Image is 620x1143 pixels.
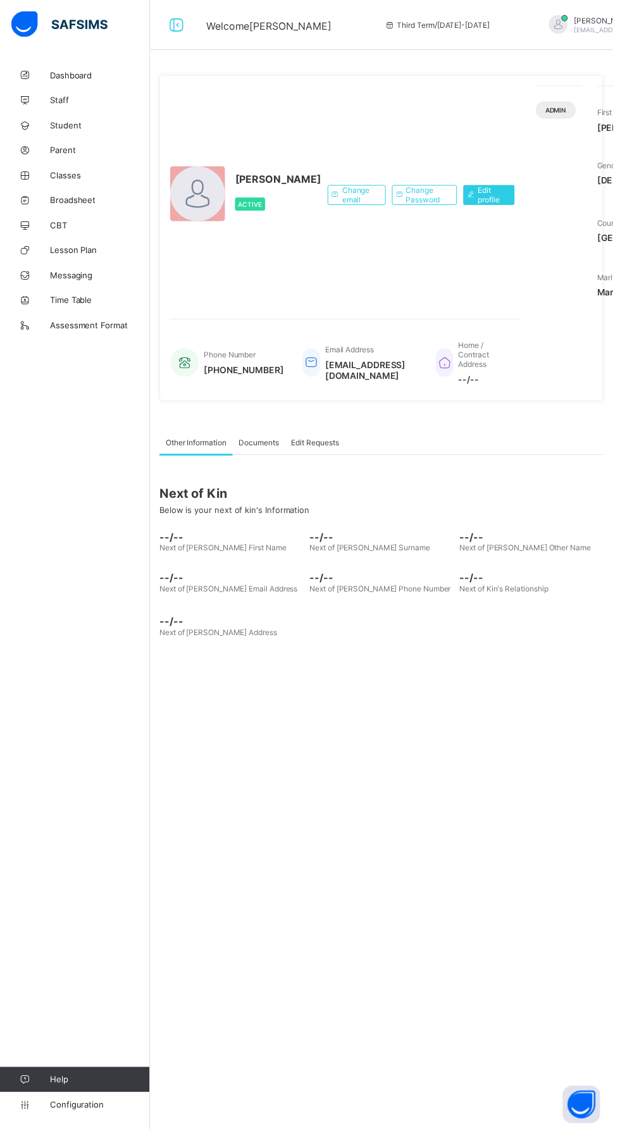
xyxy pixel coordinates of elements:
[313,578,459,591] span: --/--
[161,550,290,559] span: Next of [PERSON_NAME] First Name
[464,345,495,373] span: Home / Contract Address
[51,172,152,182] span: Classes
[411,188,452,207] span: Change Password
[295,443,343,452] span: Edit Requests
[238,175,325,187] span: [PERSON_NAME]
[569,1099,607,1137] button: Open asap
[552,108,573,115] span: Admin
[51,273,152,283] span: Messaging
[465,578,611,591] span: --/--
[313,591,456,600] span: Next of [PERSON_NAME] Phone Number
[329,349,378,359] span: Email Address
[161,537,307,550] span: --/--
[11,11,109,38] img: safsims
[161,622,307,635] span: --/--
[209,20,335,33] span: Welcome [PERSON_NAME]
[346,188,380,207] span: Change email
[464,378,514,389] span: --/--
[51,299,152,309] span: Time Table
[51,248,152,258] span: Lesson Plan
[313,537,459,550] span: --/--
[484,188,511,207] span: Edit profile
[329,364,422,385] span: [EMAIL_ADDRESS][DOMAIN_NAME]
[51,1113,151,1123] span: Configuration
[389,21,495,30] span: session/term information
[206,354,259,364] span: Phone Number
[161,635,280,645] span: Next of [PERSON_NAME] Address
[161,511,313,521] span: Below is your next of kin's Information
[51,1087,151,1097] span: Help
[168,443,229,452] span: Other Information
[51,71,152,81] span: Dashboard
[161,492,611,507] span: Next of Kin
[206,369,287,380] span: [PHONE_NUMBER]
[465,591,555,600] span: Next of Kin's Relationship
[51,121,152,132] span: Student
[51,96,152,106] span: Staff
[161,578,307,591] span: --/--
[51,324,152,334] span: Assessment Format
[161,591,301,600] span: Next of [PERSON_NAME] Email Address
[51,223,152,233] span: CBT
[313,550,435,559] span: Next of [PERSON_NAME] Surname
[242,443,282,452] span: Documents
[241,203,265,211] span: Active
[51,197,152,207] span: Broadsheet
[51,147,152,157] span: Parent
[465,537,611,550] span: --/--
[465,550,598,559] span: Next of [PERSON_NAME] Other Name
